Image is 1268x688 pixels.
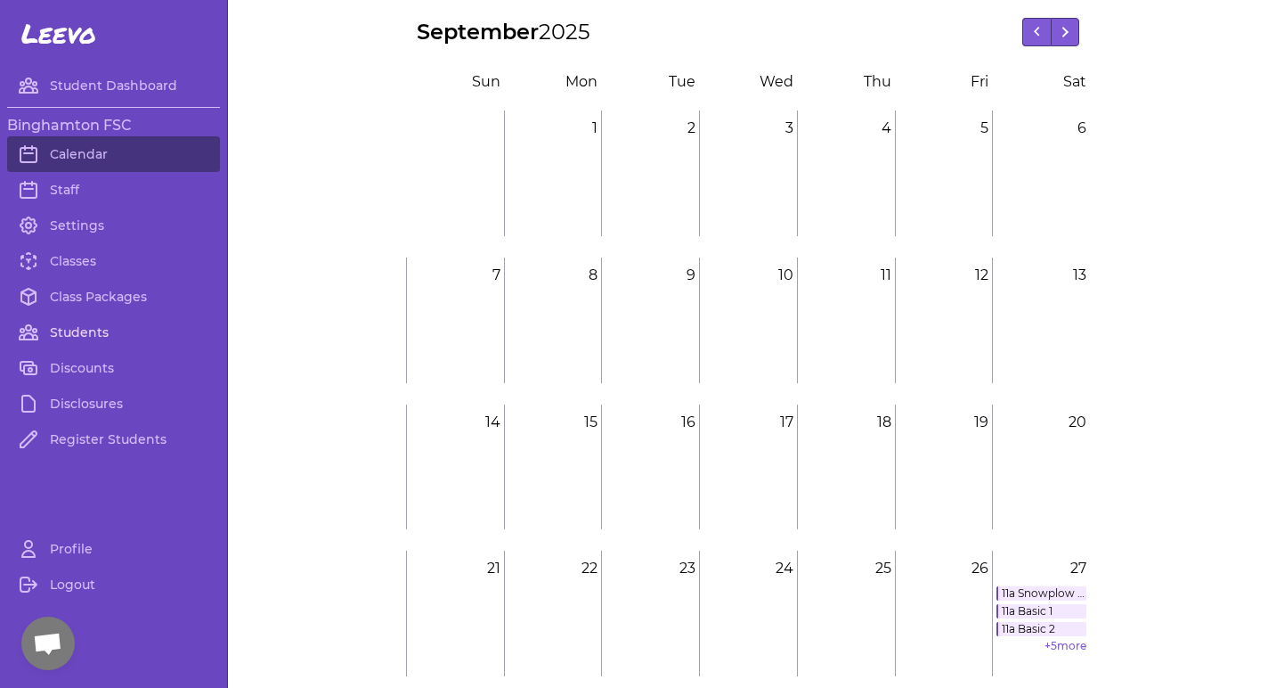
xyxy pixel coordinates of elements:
[896,111,993,146] p: 5
[481,73,500,90] span: un
[7,208,220,243] a: Settings
[7,68,220,103] a: Student Dashboard
[993,111,1090,146] p: 6
[602,258,699,293] p: 9
[410,71,500,93] div: S
[508,71,598,93] div: M
[7,172,220,208] a: Staff
[407,551,504,586] p: 21
[407,258,504,293] p: 7
[7,422,220,457] a: Register Students
[602,551,699,586] p: 23
[979,73,988,90] span: ri
[7,386,220,422] a: Disclosures
[896,405,993,440] p: 19
[798,258,895,293] p: 11
[798,405,895,440] p: 18
[7,531,220,567] a: Profile
[677,73,695,90] span: ue
[896,258,993,293] p: 12
[602,405,699,440] p: 16
[417,19,539,45] span: September
[7,567,220,602] a: Logout
[7,136,220,172] a: Calendar
[605,71,695,93] div: T
[579,73,597,90] span: on
[775,73,793,90] span: ed
[7,315,220,350] a: Students
[996,586,1086,601] a: 11a Snowplow [PERSON_NAME] 1, 2, 3, 4
[7,243,220,279] a: Classes
[407,405,504,440] p: 14
[505,405,602,440] p: 15
[7,350,220,386] a: Discounts
[996,622,1086,636] a: 11a Basic 2
[602,111,699,146] p: 2
[539,19,590,45] span: 2025
[700,258,797,293] p: 10
[993,405,1090,440] p: 20
[801,71,891,93] div: T
[700,405,797,440] p: 17
[798,111,895,146] p: 4
[505,551,602,586] p: 22
[7,115,220,136] h3: Binghamton FSC
[993,258,1090,293] p: 13
[700,111,797,146] p: 3
[1072,73,1086,90] span: at
[7,279,220,315] a: Class Packages
[996,604,1086,618] a: 11a Basic 1
[21,18,96,50] span: Leevo
[505,111,602,146] p: 1
[996,71,1086,93] div: S
[700,551,797,586] p: 24
[21,617,75,670] div: Open chat
[798,551,895,586] p: 25
[898,71,989,93] div: F
[896,551,993,586] p: 26
[1044,639,1086,652] a: +5more
[993,551,1090,586] p: 27
[505,258,602,293] p: 8
[703,71,793,93] div: W
[872,73,891,90] span: hu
